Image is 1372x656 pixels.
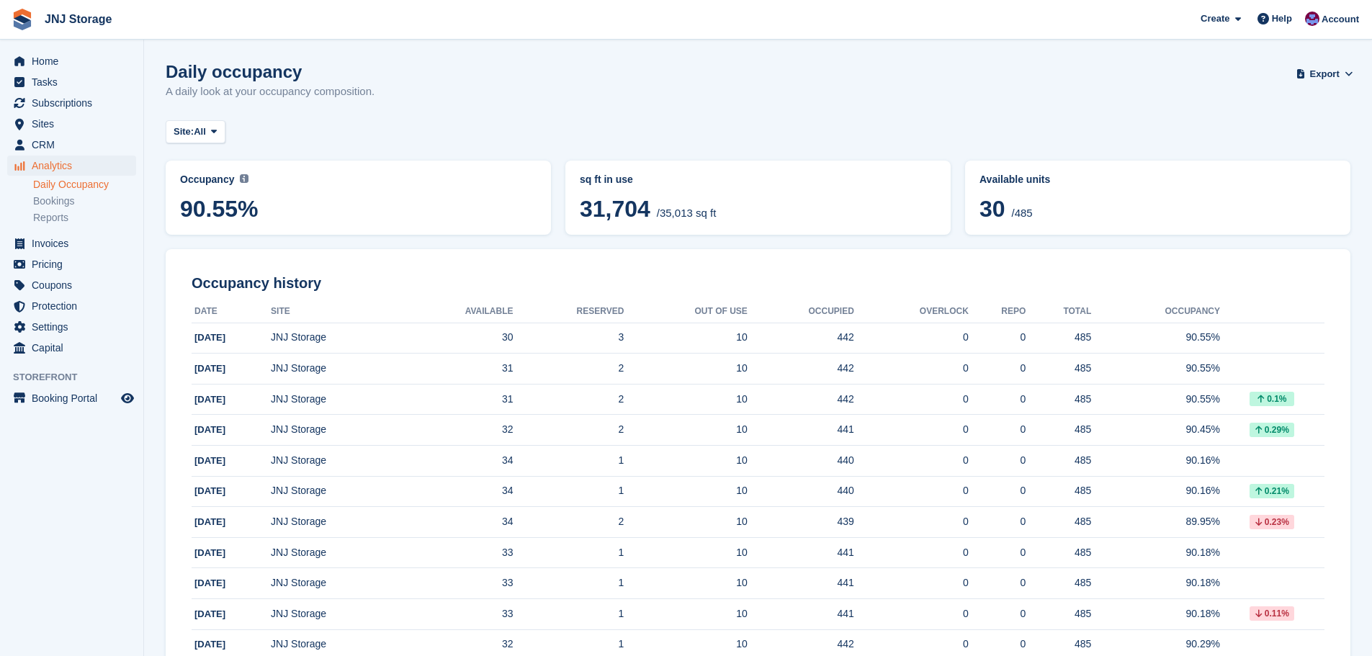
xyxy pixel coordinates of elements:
div: 0.21% [1250,484,1294,498]
a: menu [7,317,136,337]
td: JNJ Storage [271,354,400,385]
div: 0 [969,361,1026,376]
div: 0 [969,453,1026,468]
td: 1 [514,599,624,630]
td: 10 [624,568,747,599]
td: 10 [624,599,747,630]
a: Daily Occupancy [33,178,136,192]
td: 485 [1026,446,1091,477]
span: All [194,125,206,139]
td: 10 [624,384,747,415]
a: menu [7,296,136,316]
span: Booking Portal [32,388,118,408]
td: 33 [400,537,513,568]
td: 10 [624,446,747,477]
td: 1 [514,537,624,568]
td: 90.18% [1091,599,1220,630]
div: 0 [969,392,1026,407]
th: Available [400,300,513,323]
a: JNJ Storage [39,7,117,31]
span: Help [1272,12,1292,26]
span: [DATE] [194,332,225,343]
td: 33 [400,568,513,599]
td: JNJ Storage [271,599,400,630]
div: 439 [748,514,854,529]
span: Home [32,51,118,71]
span: [DATE] [194,639,225,650]
span: Protection [32,296,118,316]
td: 485 [1026,384,1091,415]
td: 33 [400,599,513,630]
a: menu [7,388,136,408]
td: 10 [624,537,747,568]
th: Total [1026,300,1091,323]
td: 485 [1026,323,1091,354]
td: JNJ Storage [271,476,400,507]
span: Invoices [32,233,118,253]
div: 441 [748,545,854,560]
th: Overlock [854,300,969,323]
span: 90.55% [180,196,537,222]
td: JNJ Storage [271,507,400,538]
span: /35,013 sq ft [657,207,717,219]
span: Site: [174,125,194,139]
div: 0.11% [1250,606,1294,621]
th: Site [271,300,400,323]
span: Coupons [32,275,118,295]
td: 34 [400,507,513,538]
td: 90.18% [1091,537,1220,568]
abbr: Current breakdown of %{unit} occupied [580,172,936,187]
td: JNJ Storage [271,568,400,599]
div: 0 [854,514,969,529]
div: 0 [969,545,1026,560]
td: JNJ Storage [271,323,400,354]
span: [DATE] [194,363,225,374]
span: /485 [1011,207,1032,219]
span: sq ft in use [580,174,633,185]
td: 3 [514,323,624,354]
td: 30 [400,323,513,354]
a: menu [7,114,136,134]
abbr: Current percentage of units occupied or overlocked [979,172,1336,187]
td: 2 [514,415,624,446]
span: Export [1310,67,1340,81]
div: 442 [748,637,854,652]
span: Pricing [32,254,118,274]
div: 442 [748,361,854,376]
a: menu [7,51,136,71]
span: [DATE] [194,578,225,588]
span: Account [1322,12,1359,27]
div: 0.23% [1250,515,1294,529]
span: 31,704 [580,196,650,222]
div: 440 [748,483,854,498]
a: menu [7,135,136,155]
a: Preview store [119,390,136,407]
td: 10 [624,354,747,385]
a: menu [7,233,136,253]
div: 0 [969,637,1026,652]
div: 0 [969,483,1026,498]
div: 0.1% [1250,392,1294,406]
td: 90.18% [1091,568,1220,599]
span: Subscriptions [32,93,118,113]
div: 441 [748,575,854,590]
td: 31 [400,354,513,385]
td: JNJ Storage [271,384,400,415]
div: 0 [969,422,1026,437]
div: 0 [969,575,1026,590]
td: 90.45% [1091,415,1220,446]
td: JNJ Storage [271,415,400,446]
td: 90.16% [1091,476,1220,507]
th: Repo [969,300,1026,323]
td: JNJ Storage [271,446,400,477]
span: Available units [979,174,1050,185]
div: 0.29% [1250,423,1294,437]
div: 0 [854,392,969,407]
a: Reports [33,211,136,225]
td: 34 [400,476,513,507]
th: Occupancy [1091,300,1220,323]
span: Sites [32,114,118,134]
p: A daily look at your occupancy composition. [166,84,375,100]
button: Export [1299,62,1350,86]
h2: Occupancy history [192,275,1324,292]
